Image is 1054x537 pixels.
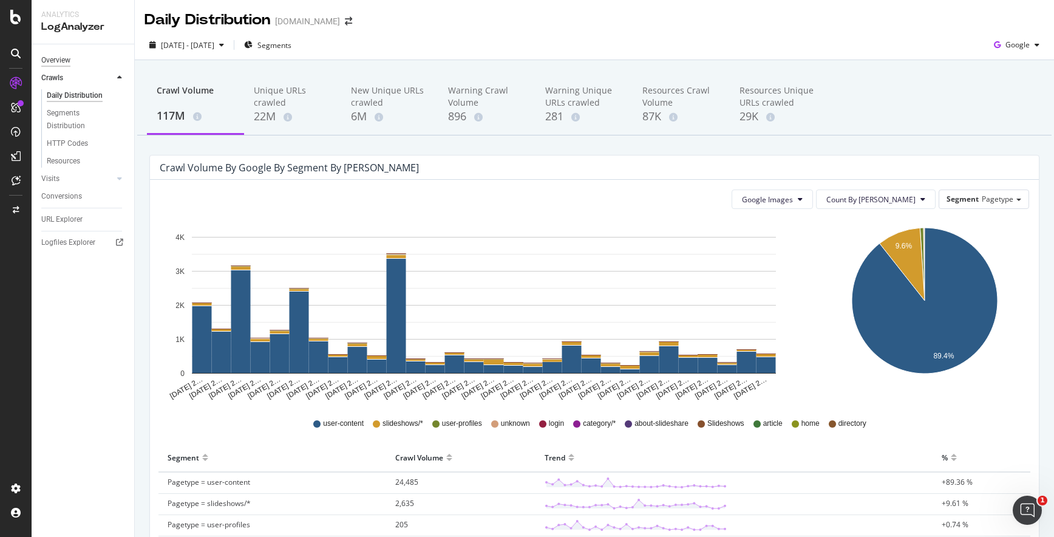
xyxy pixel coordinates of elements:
div: Overview [41,54,70,67]
span: slideshows/* [382,419,423,429]
div: Logfiles Explorer [41,236,95,249]
text: 9.6% [896,242,913,250]
span: 205 [395,519,408,530]
a: Crawls [41,72,114,84]
div: 22M [254,109,331,125]
div: Crawls [41,72,63,84]
div: Resources [47,155,80,168]
div: Trend [545,448,565,467]
div: Warning Crawl Volume [448,84,526,109]
div: Visits [41,173,59,185]
a: URL Explorer [41,213,126,226]
span: article [763,419,783,429]
span: +89.36 % [942,477,973,487]
a: HTTP Codes [47,137,126,150]
div: % [942,448,948,467]
div: Crawl Volume [157,84,234,108]
text: 4K [175,233,185,242]
button: Count By [PERSON_NAME] [816,190,936,209]
a: Conversions [41,190,126,203]
span: directory [838,419,866,429]
div: 87K [642,109,720,125]
span: Count By Day [826,194,916,205]
span: 1 [1038,496,1047,505]
div: Crawl Volume by google by Segment by [PERSON_NAME] [160,162,419,174]
div: 29K [739,109,817,125]
div: Conversions [41,190,82,203]
span: +9.61 % [942,498,968,508]
span: Segments [257,40,291,50]
span: Pagetype = user-profiles [168,519,250,530]
span: about-slideshare [634,419,688,429]
div: Warning Unique URLs crawled [545,84,623,109]
svg: A chart. [160,219,809,401]
div: Daily Distribution [144,10,270,30]
div: Crawl Volume [395,448,443,467]
div: 6M [351,109,429,125]
text: 0 [180,369,185,378]
text: 2K [175,301,185,310]
span: Pagetype [982,194,1013,204]
button: Google Images [732,190,813,209]
span: Pagetype = user-content [168,477,250,487]
div: New Unique URLs crawled [351,84,429,109]
div: Resources Crawl Volume [642,84,720,109]
iframe: Intercom live chat [1013,496,1042,525]
div: LogAnalyzer [41,20,124,34]
span: Google Images [742,194,793,205]
text: 3K [175,267,185,276]
a: Daily Distribution [47,89,126,102]
span: user-profiles [442,419,482,429]
span: Slideshows [707,419,744,429]
a: Overview [41,54,126,67]
span: user-content [323,419,364,429]
svg: A chart. [821,219,1029,401]
div: 896 [448,109,526,125]
div: [DOMAIN_NAME] [275,15,340,27]
span: 24,485 [395,477,418,487]
span: +0.74 % [942,519,968,530]
div: URL Explorer [41,213,83,226]
div: HTTP Codes [47,137,88,150]
div: Segment [168,448,199,467]
span: 2,635 [395,498,414,508]
div: arrow-right-arrow-left [345,17,352,26]
button: [DATE] - [DATE] [144,35,229,55]
span: [DATE] - [DATE] [161,40,214,50]
span: unknown [501,419,530,429]
div: 117M [157,108,234,124]
div: Daily Distribution [47,89,103,102]
div: Analytics [41,10,124,20]
span: home [801,419,820,429]
div: Resources Unique URLs crawled [739,84,817,109]
a: Segments Distribution [47,107,126,132]
a: Logfiles Explorer [41,236,126,249]
span: Google [1005,39,1030,50]
div: Unique URLs crawled [254,84,331,109]
span: login [549,419,564,429]
div: Segments Distribution [47,107,114,132]
text: 1K [175,335,185,344]
button: Segments [239,35,296,55]
span: Pagetype = slideshows/* [168,498,251,508]
span: category/* [583,419,616,429]
button: Google [989,35,1044,55]
div: 281 [545,109,623,125]
span: Segment [947,194,979,204]
text: 89.4% [933,352,954,360]
a: Resources [47,155,126,168]
a: Visits [41,173,114,185]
